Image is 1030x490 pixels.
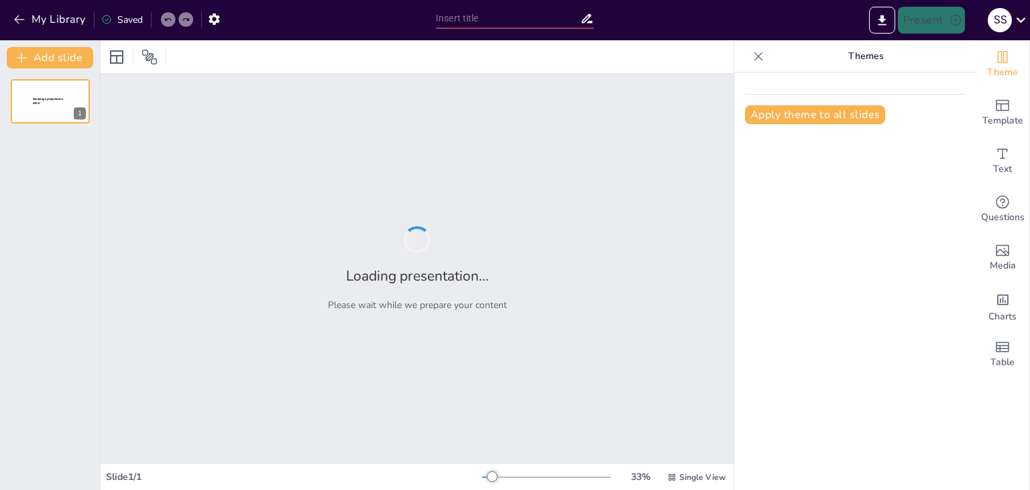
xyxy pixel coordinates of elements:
div: Layout [106,46,127,68]
span: Text [993,162,1012,177]
div: Add text boxes [976,137,1029,185]
span: Charts [988,309,1017,324]
button: Present [898,7,965,34]
div: 33 % [624,471,656,483]
button: Export to PowerPoint [869,7,895,34]
h2: Loading presentation... [346,266,489,285]
div: Add a table [976,330,1029,379]
div: Sendsteps presentation editor1 [11,79,90,124]
div: S S [988,8,1012,32]
span: Position [141,49,158,65]
button: S S [988,7,1012,34]
span: Sendsteps presentation editor [33,97,63,105]
div: Add images, graphics, shapes or video [976,234,1029,282]
span: Single View [679,472,726,483]
div: Slide 1 / 1 [106,471,482,483]
span: Table [990,355,1015,370]
div: Get real-time input from your audience [976,185,1029,234]
div: Saved [101,13,143,26]
div: 1 [74,107,86,119]
div: Add charts and graphs [976,282,1029,330]
p: Themes [769,40,962,72]
button: Apply theme to all slides [745,105,885,124]
span: Questions [981,210,1025,225]
input: Insert title [436,9,580,28]
span: Media [990,258,1016,273]
span: Theme [987,65,1018,80]
div: Add ready made slides [976,89,1029,137]
button: My Library [10,9,91,30]
button: Add slide [7,47,93,68]
span: Template [982,113,1023,128]
div: Change the overall theme [976,40,1029,89]
p: Please wait while we prepare your content [328,299,507,311]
